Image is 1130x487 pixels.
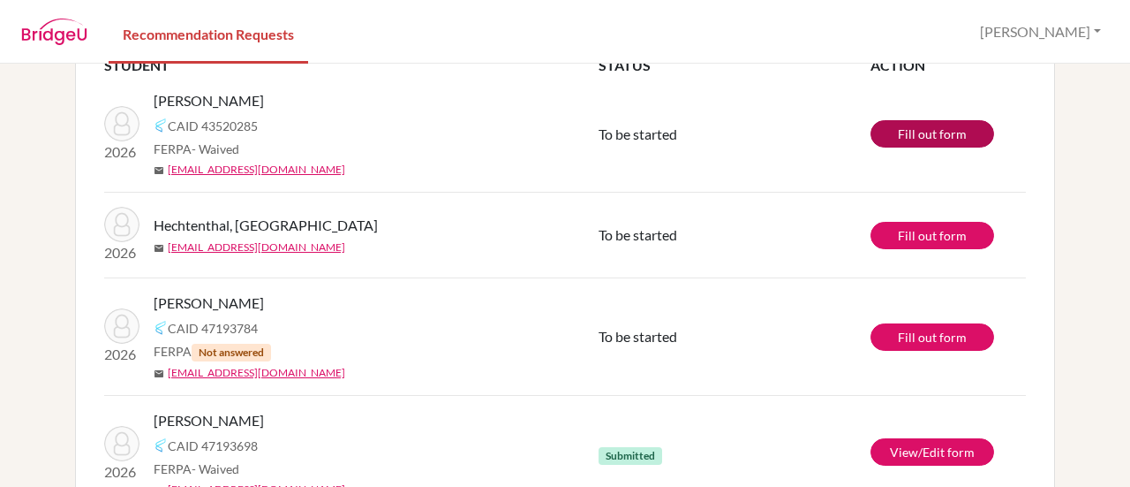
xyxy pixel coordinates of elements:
[154,165,164,176] span: mail
[154,293,264,314] span: [PERSON_NAME]
[972,15,1109,49] button: [PERSON_NAME]
[168,162,345,178] a: [EMAIL_ADDRESS][DOMAIN_NAME]
[168,319,258,338] span: CAID 47193784
[168,240,345,255] a: [EMAIL_ADDRESS][DOMAIN_NAME]
[599,55,870,76] th: STATUS
[154,438,168,453] img: Common App logo
[154,90,264,111] span: [PERSON_NAME]
[599,328,677,345] span: To be started
[104,106,139,141] img: Bergallo, Ignacio
[154,118,168,133] img: Common App logo
[168,365,345,381] a: [EMAIL_ADDRESS][DOMAIN_NAME]
[154,321,168,335] img: Common App logo
[168,437,258,455] span: CAID 47193698
[104,242,139,263] p: 2026
[870,438,994,466] a: View/Edit form
[104,207,139,242] img: Hechtenthal, Santiago
[192,141,239,156] span: - Waived
[192,461,239,476] span: - Waived
[154,460,239,478] span: FERPA
[104,308,139,344] img: Vicentini, Luigi
[599,226,677,243] span: To be started
[154,215,378,236] span: Hechtenthal, [GEOGRAPHIC_DATA]
[154,243,164,254] span: mail
[870,323,994,351] a: Fill out form
[154,410,264,431] span: [PERSON_NAME]
[104,55,599,76] th: STUDENT
[104,344,139,365] p: 2026
[104,461,139,483] p: 2026
[870,55,1026,76] th: ACTION
[104,141,139,163] p: 2026
[109,3,308,64] a: Recommendation Requests
[870,120,994,148] a: Fill out form
[154,369,164,379] span: mail
[192,344,271,361] span: Not answered
[104,426,139,461] img: Mendonca, Maria Julia
[154,140,239,158] span: FERPA
[154,342,271,361] span: FERPA
[599,447,662,465] span: Submitted
[599,126,677,142] span: To be started
[168,117,258,135] span: CAID 43520285
[870,222,994,249] a: Fill out form
[21,19,87,45] img: BridgeU logo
